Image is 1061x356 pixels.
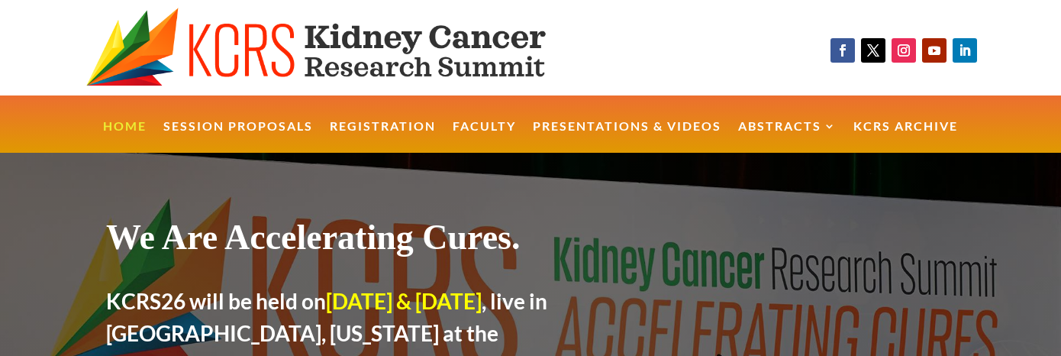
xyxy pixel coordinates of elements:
[453,121,516,154] a: Faculty
[892,38,916,63] a: Follow on Instagram
[330,121,436,154] a: Registration
[830,38,855,63] a: Follow on Facebook
[86,8,602,88] img: KCRS generic logo wide
[326,288,482,314] span: [DATE] & [DATE]
[738,121,837,154] a: Abstracts
[853,121,958,154] a: KCRS Archive
[163,121,313,154] a: Session Proposals
[533,121,721,154] a: Presentations & Videos
[861,38,885,63] a: Follow on X
[953,38,977,63] a: Follow on LinkedIn
[922,38,947,63] a: Follow on Youtube
[103,121,147,154] a: Home
[106,216,656,266] h1: We Are Accelerating Cures.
